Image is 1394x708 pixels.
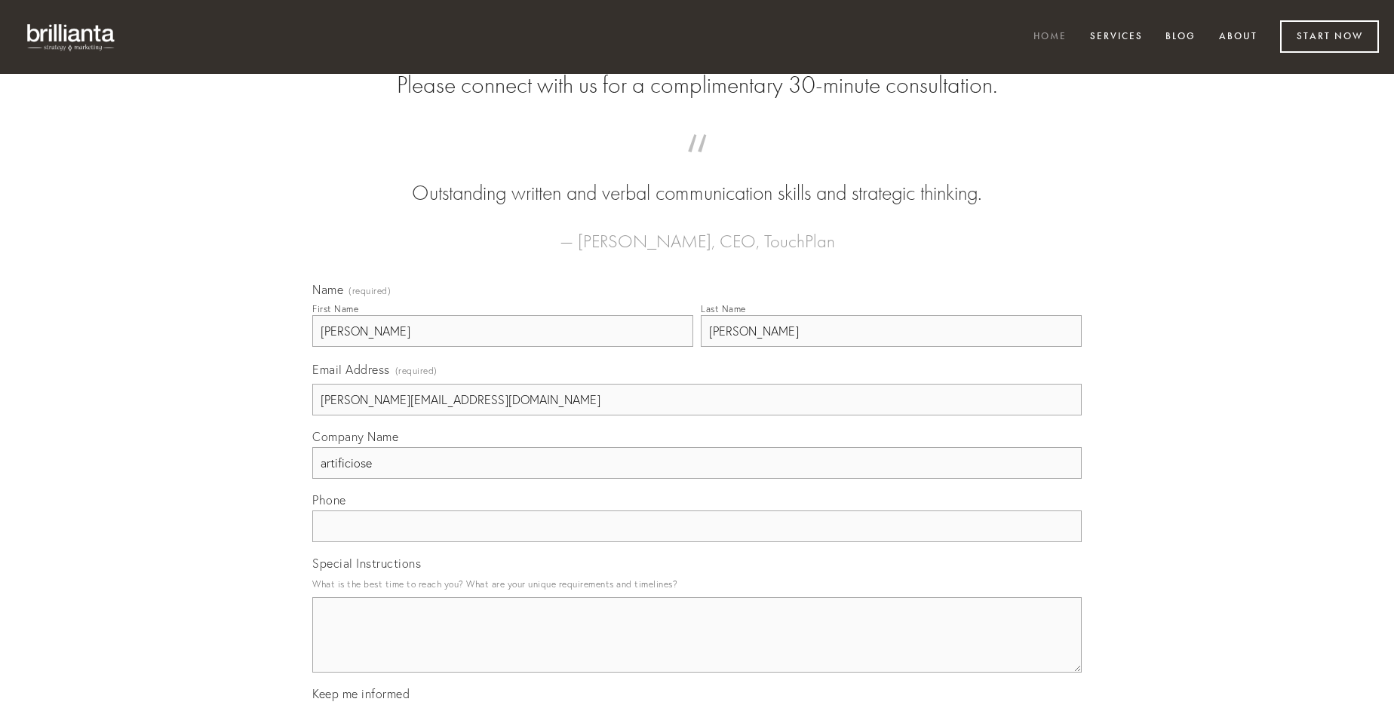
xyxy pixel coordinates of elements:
[1156,25,1205,50] a: Blog
[312,362,390,377] span: Email Address
[1080,25,1153,50] a: Services
[1280,20,1379,53] a: Start Now
[312,686,410,701] span: Keep me informed
[1209,25,1267,50] a: About
[336,149,1058,208] blockquote: Outstanding written and verbal communication skills and strategic thinking.
[312,303,358,314] div: First Name
[701,303,746,314] div: Last Name
[336,149,1058,179] span: “
[312,492,346,507] span: Phone
[348,287,391,296] span: (required)
[395,360,438,381] span: (required)
[312,429,398,444] span: Company Name
[312,574,1082,594] p: What is the best time to reach you? What are your unique requirements and timelines?
[312,282,343,297] span: Name
[15,15,128,59] img: brillianta - research, strategy, marketing
[1024,25,1076,50] a: Home
[312,71,1082,100] h2: Please connect with us for a complimentary 30-minute consultation.
[336,208,1058,256] figcaption: — [PERSON_NAME], CEO, TouchPlan
[312,556,421,571] span: Special Instructions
